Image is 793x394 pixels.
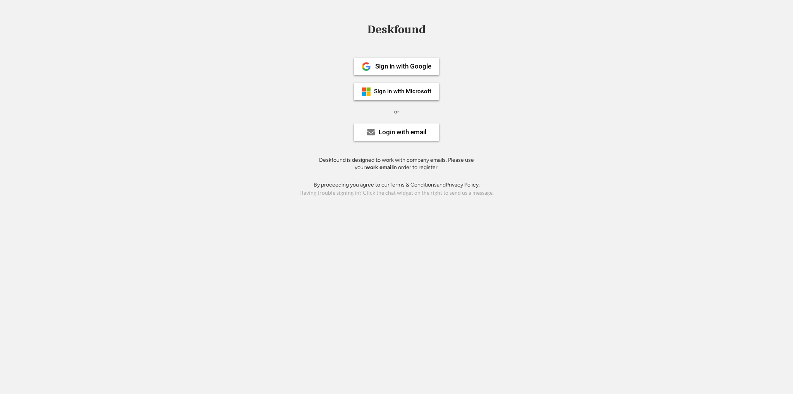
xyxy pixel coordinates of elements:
div: Login with email [379,129,426,135]
strong: work email [366,164,393,171]
a: Terms & Conditions [390,182,437,188]
a: Privacy Policy. [446,182,480,188]
div: Deskfound is designed to work with company emails. Please use your in order to register. [309,156,484,171]
img: ms-symbollockup_mssymbol_19.png [362,87,371,96]
div: Sign in with Microsoft [374,89,431,94]
div: Sign in with Google [375,63,431,70]
div: or [394,108,399,116]
div: By proceeding you agree to our and [314,181,480,189]
div: Deskfound [364,24,429,36]
img: 1024px-Google__G__Logo.svg.png [362,62,371,71]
